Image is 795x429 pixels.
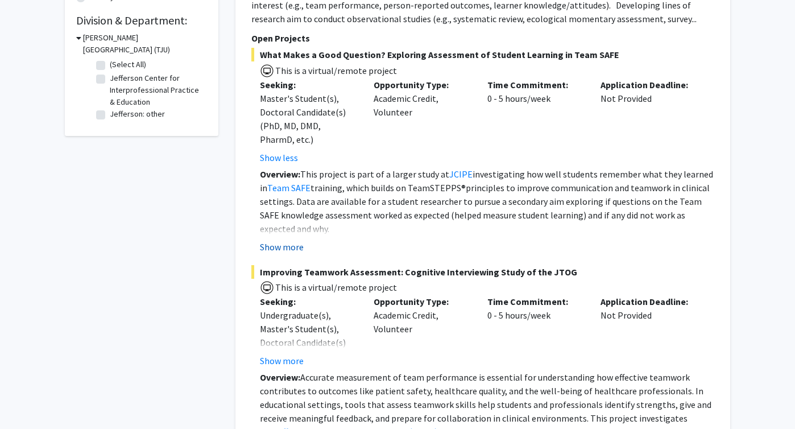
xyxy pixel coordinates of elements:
div: Not Provided [592,78,706,164]
p: Time Commitment: [487,78,584,92]
button: Show less [260,151,298,164]
label: Jefferson: other [110,108,165,120]
p: Application Deadline: [601,78,697,92]
span: Improving Teamwork Assessment: Cognitive Interviewing Study of the JTOG [251,265,714,279]
h2: Division & Department: [76,14,207,27]
strong: Overview: [260,168,300,180]
p: Seeking: [260,295,357,308]
p: Open Projects [251,31,714,45]
p: Opportunity Type: [374,78,470,92]
label: (Select All) [110,59,146,71]
strong: Overview: [260,372,300,383]
p: Time Commitment: [487,295,584,308]
label: Jefferson Center for Interprofessional Practice & Education [110,72,204,108]
a: Team SAFE [267,182,310,193]
div: 0 - 5 hours/week [479,78,593,164]
div: Not Provided [592,295,706,368]
div: Master's Student(s), Doctoral Candidate(s) (PhD, MD, DMD, PharmD, etc.) [260,92,357,146]
p: Seeking: [260,78,357,92]
p: Opportunity Type: [374,295,470,308]
span: What Makes a Good Question? Exploring Assessment of Student Learning in Team SAFE [251,48,714,61]
span: ® [461,182,466,193]
div: 0 - 5 hours/week [479,295,593,368]
span: This is a virtual/remote project [274,282,397,293]
div: Academic Credit, Volunteer [365,78,479,164]
h3: [PERSON_NAME][GEOGRAPHIC_DATA] (TJU) [83,32,207,56]
p: This project is part of a larger study at investigating how well students remember what they lear... [260,167,714,236]
div: Academic Credit, Volunteer [365,295,479,368]
button: Show more [260,240,304,254]
iframe: Chat [9,378,48,420]
button: Show more [260,354,304,368]
span: This is a virtual/remote project [274,65,397,76]
p: Application Deadline: [601,295,697,308]
a: JCIPE [449,168,473,180]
